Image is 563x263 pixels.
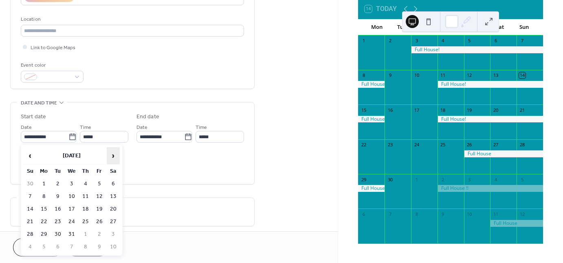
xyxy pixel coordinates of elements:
span: Date and time [21,99,57,107]
th: Su [24,165,37,177]
div: 6 [493,38,499,44]
div: 2 [440,176,446,183]
div: 17 [413,107,420,113]
div: Full House! [411,46,543,53]
div: 10 [466,211,473,217]
div: Full House [490,220,543,227]
div: 16 [387,107,393,113]
div: 9 [440,211,446,217]
td: 4 [24,241,37,253]
td: 5 [93,178,106,190]
div: Full House [464,150,543,157]
td: 19 [93,203,106,215]
div: 10 [413,72,420,78]
div: 20 [493,107,499,113]
span: › [107,148,119,164]
div: Start date [21,113,46,121]
td: 31 [65,228,78,240]
span: Time [80,123,91,132]
div: End date [136,113,159,121]
div: 23 [387,142,393,148]
div: 4 [493,176,499,183]
div: 1 [361,38,367,44]
div: 3 [466,176,473,183]
div: 29 [361,176,367,183]
div: Sun [512,19,537,35]
td: 20 [107,203,120,215]
span: Time [196,123,207,132]
div: 1 [413,176,420,183]
div: Location [21,15,242,24]
th: Mo [37,165,51,177]
td: 6 [107,178,120,190]
th: Sa [107,165,120,177]
div: 24 [413,142,420,148]
span: ‹ [24,148,36,164]
button: Cancel [13,238,63,256]
div: 7 [387,211,393,217]
div: 12 [519,211,525,217]
td: 10 [107,241,120,253]
td: 7 [65,241,78,253]
div: 6 [361,211,367,217]
div: 13 [493,72,499,78]
td: 6 [51,241,64,253]
td: 17 [65,203,78,215]
td: 2 [93,228,106,240]
span: Date [21,123,32,132]
th: Fr [93,165,106,177]
td: 9 [93,241,106,253]
td: 1 [79,228,92,240]
div: 12 [466,72,473,78]
td: 26 [93,216,106,228]
div: 5 [519,176,525,183]
div: 19 [466,107,473,113]
td: 27 [107,216,120,228]
td: 12 [93,191,106,202]
div: 22 [361,142,367,148]
div: 14 [519,72,525,78]
div: Full House !! [438,185,543,192]
td: 3 [107,228,120,240]
th: We [65,165,78,177]
div: 8 [361,72,367,78]
div: Full House [358,185,385,192]
div: Full House! [438,81,543,88]
td: 2 [51,178,64,190]
td: 3 [65,178,78,190]
td: 7 [24,191,37,202]
td: 9 [51,191,64,202]
td: 23 [51,216,64,228]
td: 22 [37,216,51,228]
div: Tue [389,19,413,35]
div: 2 [387,38,393,44]
td: 30 [51,228,64,240]
td: 1 [37,178,51,190]
div: 4 [440,38,446,44]
td: 11 [79,191,92,202]
div: Event color [21,61,82,70]
div: 25 [440,142,446,148]
div: 11 [440,72,446,78]
div: 26 [466,142,473,148]
td: 13 [107,191,120,202]
span: Date [136,123,147,132]
div: 8 [413,211,420,217]
div: 9 [387,72,393,78]
div: Full House! [438,116,543,123]
div: 27 [493,142,499,148]
td: 21 [24,216,37,228]
td: 5 [37,241,51,253]
div: Mon [365,19,389,35]
th: Tu [51,165,64,177]
div: 5 [466,38,473,44]
div: 15 [361,107,367,113]
td: 14 [24,203,37,215]
td: 29 [37,228,51,240]
td: 16 [51,203,64,215]
div: 7 [519,38,525,44]
td: 24 [65,216,78,228]
td: 8 [37,191,51,202]
div: 11 [493,211,499,217]
div: 30 [387,176,393,183]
